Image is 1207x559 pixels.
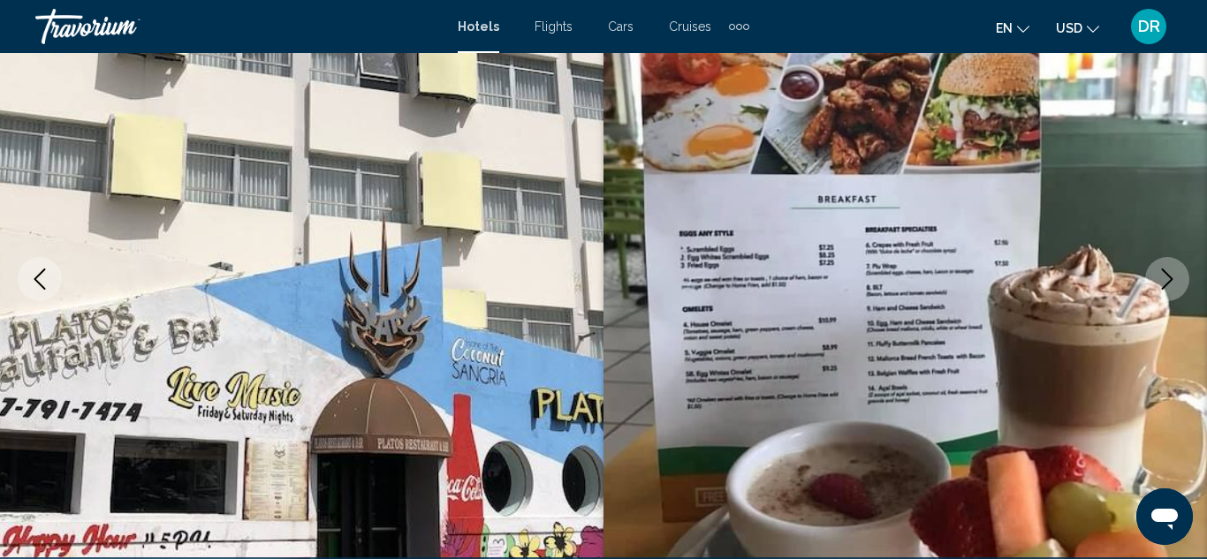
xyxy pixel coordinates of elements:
button: Change language [996,15,1029,41]
button: Change currency [1056,15,1099,41]
span: en [996,21,1013,35]
button: User Menu [1126,8,1172,45]
span: DR [1138,18,1160,35]
a: Hotels [458,19,499,34]
button: Extra navigation items [729,12,749,41]
a: Cars [608,19,634,34]
a: Flights [535,19,573,34]
span: USD [1056,21,1082,35]
button: Previous image [18,257,62,301]
button: Next image [1145,257,1189,301]
a: Travorium [35,9,440,44]
a: Cruises [669,19,711,34]
iframe: Button to launch messaging window, conversation in progress [1136,488,1193,545]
